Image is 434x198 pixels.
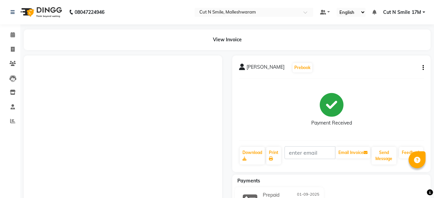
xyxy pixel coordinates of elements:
[284,146,335,159] input: enter email
[336,147,370,158] button: Email Invoice
[24,29,431,50] div: View Invoice
[311,119,352,127] div: Payment Received
[383,9,421,16] span: Cut N Smile 17M
[406,171,427,191] iframe: chat widget
[75,3,104,22] b: 08047224946
[237,178,260,184] span: Payments
[246,64,284,73] span: [PERSON_NAME]
[240,147,265,164] a: Download
[372,147,396,164] button: Send Message
[399,147,423,158] a: Feedback
[266,147,281,164] a: Print
[17,3,64,22] img: logo
[293,63,312,72] button: Prebook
